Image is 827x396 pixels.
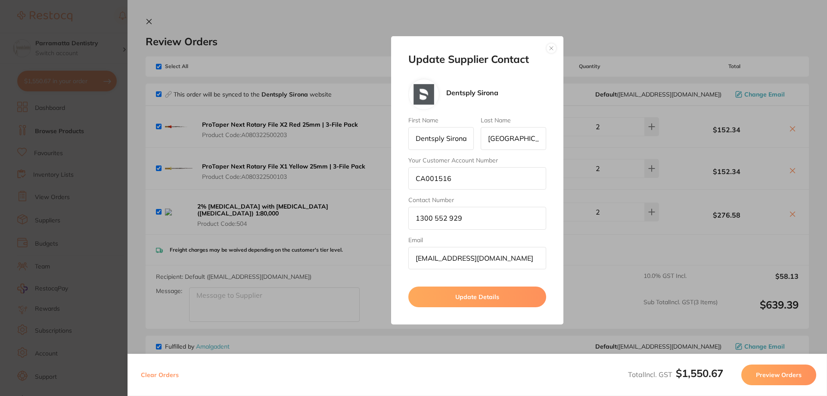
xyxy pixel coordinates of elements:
[408,157,546,164] label: Your Customer Account Number
[408,237,546,243] label: Email
[408,117,474,124] label: First Name
[413,84,434,105] img: Dentsply Sirona
[408,196,546,203] label: Contact Number
[408,287,546,307] button: Update Details
[138,365,181,385] button: Clear Orders
[408,53,546,65] h2: Update Supplier Contact
[628,370,723,379] span: Total Incl. GST
[481,117,546,124] label: Last Name
[676,367,723,380] b: $1,550.67
[741,365,816,385] button: Preview Orders
[446,89,498,97] p: Dentsply Sirona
